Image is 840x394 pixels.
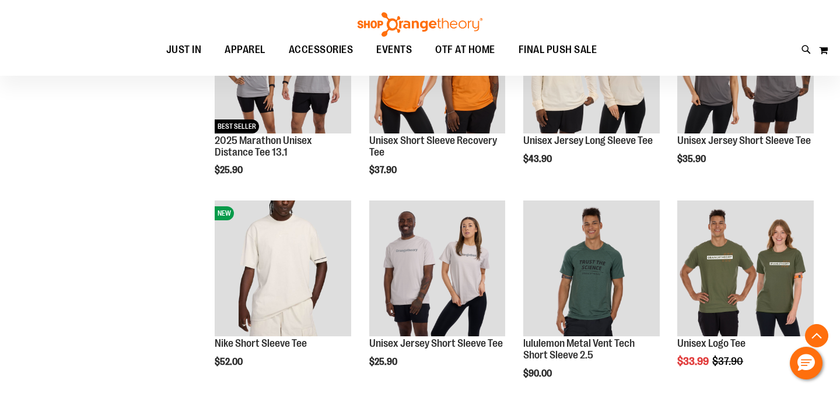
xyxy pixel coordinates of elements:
span: OTF AT HOME [435,37,495,63]
button: Hello, have a question? Let’s chat. [790,347,822,379]
a: EVENTS [365,37,423,64]
a: Unisex Jersey Long Sleeve Tee [523,135,653,146]
span: ACCESSORIES [289,37,353,63]
a: OTF AT HOME [423,37,507,64]
span: NEW [215,206,234,220]
span: $37.90 [369,165,398,175]
a: Nike Short Sleeve TeeNEW [215,200,351,339]
a: APPAREL [213,37,277,63]
img: Shop Orangetheory [356,12,484,37]
span: FINAL PUSH SALE [519,37,597,63]
span: APPAREL [225,37,265,63]
img: Main view of 2024 October lululemon Metal Vent Tech SS [523,200,660,337]
span: $52.00 [215,357,244,367]
span: $35.90 [677,154,708,164]
span: $25.90 [215,165,244,175]
span: $33.99 [677,356,710,367]
a: Unisex Short Sleeve Recovery Tee [369,135,497,158]
span: JUST IN [166,37,202,63]
img: OTF Unisex Jersey SS Tee Grey [369,200,506,337]
a: Main view of 2024 October lululemon Metal Vent Tech SS [523,200,660,339]
a: Unisex Logo Tee [677,337,745,349]
span: $37.90 [712,356,745,367]
span: $43.90 [523,154,554,164]
img: Nike Short Sleeve Tee [215,200,351,337]
a: JUST IN [155,37,213,64]
a: lululemon Metal Vent Tech Short Sleeve 2.5 [523,337,635,361]
a: Unisex Jersey Short Sleeve Tee [677,135,811,146]
a: 2025 Marathon Unisex Distance Tee 13.1 [215,135,312,158]
a: ACCESSORIES [277,37,365,64]
a: Unisex Logo Tee [677,200,814,339]
span: EVENTS [376,37,412,63]
span: BEST SELLER [215,119,259,133]
a: OTF Unisex Jersey SS Tee Grey [369,200,506,339]
span: $25.90 [369,357,399,367]
img: Unisex Logo Tee [677,200,814,337]
a: Nike Short Sleeve Tee [215,337,307,349]
a: FINAL PUSH SALE [507,37,609,64]
a: Unisex Jersey Short Sleeve Tee [369,337,503,349]
button: Back To Top [805,324,828,347]
span: $90.00 [523,368,554,379]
